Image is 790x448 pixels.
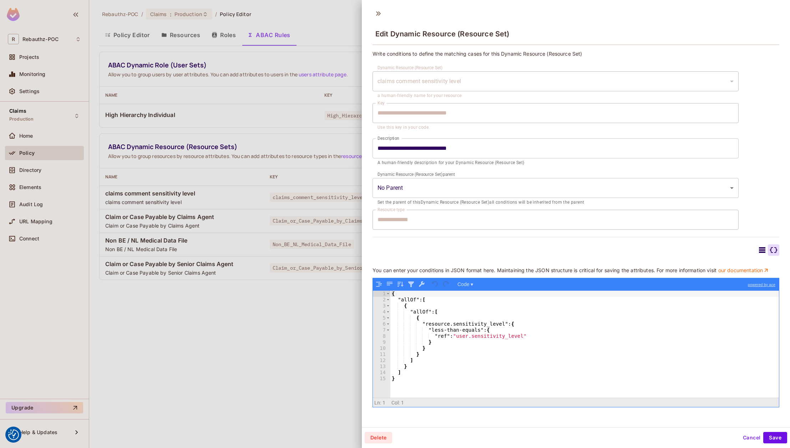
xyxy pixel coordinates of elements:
[385,280,394,289] button: Compact JSON data, remove all whitespaces (Ctrl+Shift+I)
[744,278,779,291] a: powered by ace
[373,303,390,309] div: 3
[740,432,763,443] button: Cancel
[441,280,451,289] button: Redo (Ctrl+Shift+Z)
[373,178,739,198] div: Without label
[373,357,390,363] div: 12
[378,171,455,177] label: Dynamic Resource (Resource Set) parent
[373,50,779,57] p: Write conditions to define the matching cases for this Dynamic Resource (Resource Set)
[8,429,19,440] button: Consent Preferences
[373,333,390,339] div: 8
[373,339,390,345] div: 9
[373,267,779,274] p: You can enter your conditions in JSON format here. Maintaining the JSON structure is critical for...
[401,400,404,406] span: 1
[373,321,390,327] div: 6
[373,345,390,351] div: 10
[375,30,509,38] span: Edit Dynamic Resource (Resource Set)
[417,280,426,289] button: Repair JSON: fix quotes and escape characters, remove comments and JSONP notation, turn JavaScrip...
[378,92,734,100] p: a human-friendly name for your resource
[718,267,770,274] a: our documentation
[373,291,390,297] div: 1
[373,297,390,303] div: 2
[373,315,390,321] div: 5
[373,363,390,370] div: 13
[373,327,390,333] div: 7
[378,100,385,106] label: Key
[374,400,381,406] span: Ln:
[378,124,734,131] p: Use this key in your code.
[763,432,787,443] button: Save
[374,280,384,289] button: Format JSON data, with proper indentation and line feeds (Ctrl+I)
[455,280,476,289] button: Code ▾
[378,199,734,206] p: Set the parent of this Dynamic Resource (Resource Set) all conditions will be inherited from the ...
[383,400,385,406] span: 1
[378,159,734,167] p: A human-friendly description for your Dynamic Resource (Resource Set)
[406,280,416,289] button: Filter, sort, or transform contents
[373,376,390,382] div: 15
[373,309,390,315] div: 4
[431,280,440,289] button: Undo last action (Ctrl+Z)
[378,135,399,141] label: Description
[391,400,400,406] span: Col:
[378,207,405,213] label: Resource type
[373,71,739,91] div: Without label
[373,370,390,376] div: 14
[373,351,390,357] div: 11
[365,432,392,443] button: Delete
[378,65,443,71] label: Dynamic Resource (Resource Set)
[8,429,19,440] img: Revisit consent button
[396,280,405,289] button: Sort contents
